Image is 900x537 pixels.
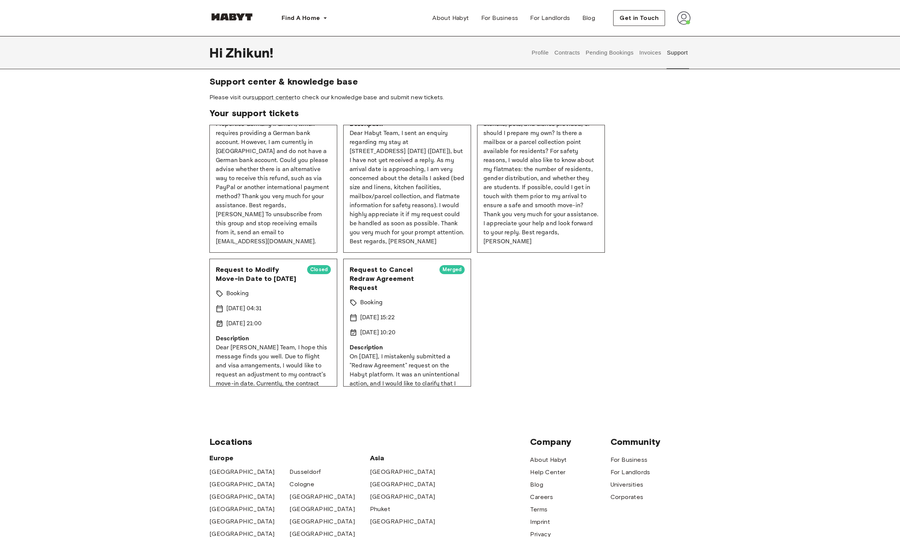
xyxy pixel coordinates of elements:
p: Booking [360,298,383,307]
a: Terms [530,505,547,514]
a: Dusseldorf [289,467,321,476]
a: [GEOGRAPHIC_DATA] [289,492,355,501]
a: [GEOGRAPHIC_DATA] [209,467,275,476]
span: Support center & knowledge base [209,76,691,87]
a: Corporates [611,493,644,502]
button: Invoices [638,36,662,69]
img: avatar [677,11,691,25]
p: [DATE] 04:31 [226,304,261,313]
a: [GEOGRAPHIC_DATA] [209,517,275,526]
a: Cologne [289,480,314,489]
a: For Business [611,455,648,464]
span: Merged [439,266,465,273]
a: support center [252,94,294,101]
a: [GEOGRAPHIC_DATA] [370,467,435,476]
a: [GEOGRAPHIC_DATA] [370,492,435,501]
span: Please visit our to check our knowledge base and submit new tickets. [209,93,691,102]
a: [GEOGRAPHIC_DATA] [289,505,355,514]
a: For Landlords [611,468,650,477]
a: About Habyt [530,455,567,464]
a: [GEOGRAPHIC_DATA] [209,480,275,489]
span: Request to Cancel Redraw Agreement Request [350,265,433,292]
button: Pending Bookings [585,36,635,69]
span: Asia [370,454,450,463]
span: Europe [209,454,370,463]
a: Imprint [530,517,550,526]
p: On [DATE], I mistakenly submitted a "Redraw Agreement" request on the Habyt platform. It was an u... [350,352,465,452]
a: Universities [611,480,644,489]
span: Request to Modify Move-in Date to [DATE] [216,265,301,283]
a: [GEOGRAPHIC_DATA] [370,480,435,489]
a: [GEOGRAPHIC_DATA] [289,517,355,526]
span: Company [530,436,610,447]
p: [DATE] 10:20 [360,328,395,337]
a: Phuket [370,505,390,514]
p: Dear Habyt Team, I sent an enquiry regarding my stay at [STREET_ADDRESS] [DATE] ([DATE]), but I h... [350,129,465,246]
span: Locations [209,436,530,447]
span: Find A Home [282,14,320,23]
a: Blog [530,480,543,489]
p: [DATE] 15:22 [360,313,395,322]
p: Description [350,343,465,352]
span: About Habyt [432,14,469,23]
span: Hi [209,45,226,61]
a: [GEOGRAPHIC_DATA] [209,505,275,514]
a: Help Center [530,468,565,477]
p: Booking [226,289,249,298]
span: Blog [582,14,595,23]
img: Habyt [209,13,255,21]
span: Closed [307,266,331,273]
p: Dear [PERSON_NAME] Team, I hope this message finds you well. Due to flight and visa arrangements,... [216,343,331,479]
p: Dear Habyt Support Team, I recently received a notification from Stripe regarding a €5.00 refund ... [216,93,331,246]
span: Get in Touch [620,14,659,23]
button: Contracts [553,36,581,69]
a: For Landlords [524,11,576,26]
span: For Landlords [530,14,570,23]
button: Support [666,36,689,69]
p: Description [216,334,331,343]
div: user profile tabs [529,36,691,69]
span: Community [611,436,691,447]
button: Profile [531,36,550,69]
span: For Business [481,14,518,23]
span: Zhikun ! [226,45,273,61]
span: Your support tickets [209,108,691,119]
button: Find A Home [276,11,333,26]
a: About Habyt [426,11,475,26]
a: [GEOGRAPHIC_DATA] [370,517,435,526]
a: For Business [475,11,524,26]
p: [DATE] 21:00 [226,319,262,328]
a: Careers [530,493,553,502]
a: [GEOGRAPHIC_DATA] [209,492,275,501]
a: Blog [576,11,602,26]
button: Get in Touch [613,10,665,26]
